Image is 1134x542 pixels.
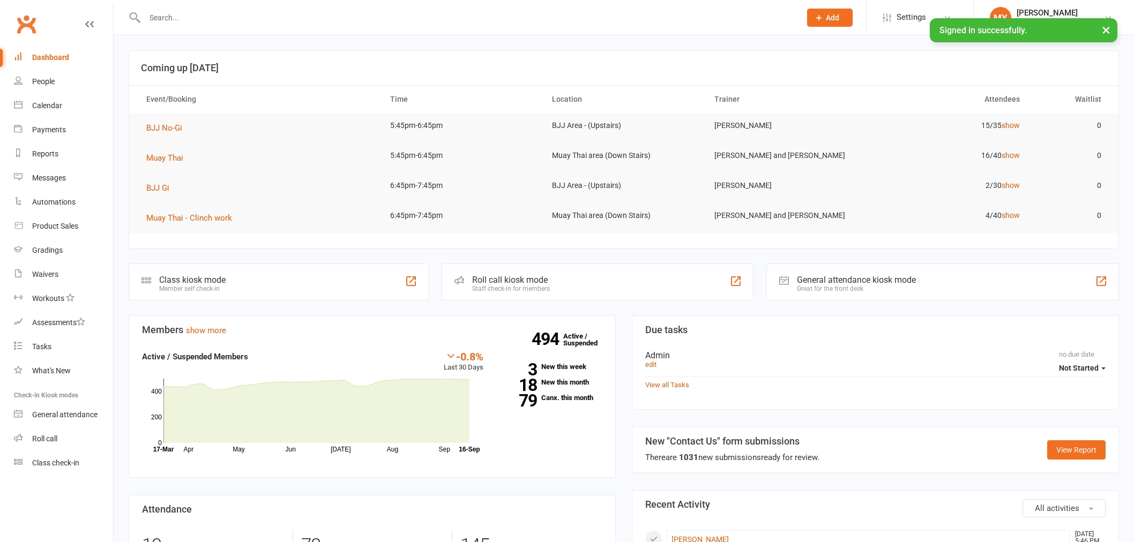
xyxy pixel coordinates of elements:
a: edit [645,360,656,368]
td: 0 [1029,113,1110,138]
td: 15/35 [867,113,1029,138]
button: Muay Thai - Clinch work [146,212,240,224]
td: 0 [1029,143,1110,168]
div: Automations [32,198,76,206]
th: Trainer [705,86,867,113]
td: [PERSON_NAME] and [PERSON_NAME] [705,203,867,228]
button: Not Started [1059,358,1106,378]
div: Roll call [32,434,57,443]
div: Product Sales [32,222,78,230]
th: Event/Booking [137,86,381,113]
h3: New "Contact Us" form submissions [645,436,819,447]
div: Class check-in [32,458,79,467]
div: Reports [32,149,58,158]
div: Roll call kiosk mode [472,275,550,285]
td: 6:45pm-7:45pm [381,203,543,228]
div: Dark [DATE] [1017,18,1078,27]
div: Assessments [32,318,85,327]
div: -0.8% [444,350,483,362]
a: show [1002,121,1020,130]
span: Signed in successfully. [939,25,1027,35]
button: BJJ Gi [146,182,177,194]
div: Member self check-in [159,285,226,292]
div: Great for the front desk [797,285,916,292]
td: 0 [1029,173,1110,198]
a: Roll call [14,427,113,451]
a: Reports [14,142,113,166]
div: What's New [32,366,71,375]
a: Messages [14,166,113,190]
span: Settings [897,5,926,29]
td: 6:45pm-7:45pm [381,173,543,198]
button: BJJ No-Gi [146,122,190,134]
td: 5:45pm-6:45pm [381,143,543,168]
div: People [32,77,55,86]
a: Gradings [14,238,113,262]
span: BJJ Gi [146,183,169,193]
div: Staff check-in for members [472,285,550,292]
a: Tasks [14,335,113,359]
span: Not Started [1059,364,1099,372]
strong: 79 [499,393,537,409]
th: Location [542,86,705,113]
strong: 3 [499,362,537,378]
span: Add [826,13,839,22]
div: Class kiosk mode [159,275,226,285]
a: What's New [14,359,113,383]
a: Waivers [14,262,113,287]
div: Workouts [32,294,64,303]
div: Last 30 Days [444,350,483,373]
h3: Due tasks [645,325,1106,335]
span: Muay Thai - Clinch work [146,213,232,223]
td: BJJ Area - (Upstairs) [542,113,705,138]
button: Muay Thai [146,152,191,164]
a: Workouts [14,287,113,311]
a: Automations [14,190,113,214]
h3: Recent Activity [645,499,1106,510]
a: show [1002,151,1020,160]
a: Payments [14,118,113,142]
div: Gradings [32,246,63,254]
div: [PERSON_NAME] [1017,8,1078,18]
a: show [1002,211,1020,220]
a: 494Active / Suspended [563,325,610,355]
div: MY [990,7,1011,28]
a: show more [186,326,226,335]
a: 18New this month [499,379,602,386]
a: Calendar [14,94,113,118]
h3: Coming up [DATE] [141,63,1107,73]
td: Muay Thai area (Down Stairs) [542,203,705,228]
a: 79Canx. this month [499,394,602,401]
a: show [1002,181,1020,190]
a: 3New this week [499,363,602,370]
div: Admin [645,350,1106,360]
td: [PERSON_NAME] [705,113,867,138]
div: Waivers [32,270,58,278]
button: × [1096,18,1116,41]
th: Waitlist [1029,86,1110,113]
td: [PERSON_NAME] [705,173,867,198]
h3: Attendance [142,504,602,515]
div: Tasks [32,342,51,351]
strong: 18 [499,377,537,393]
button: Add [807,9,853,27]
td: 2/30 [867,173,1029,198]
a: Dashboard [14,46,113,70]
a: People [14,70,113,94]
a: Assessments [14,311,113,335]
th: Time [381,86,543,113]
span: Muay Thai [146,153,183,163]
td: BJJ Area - (Upstairs) [542,173,705,198]
a: Product Sales [14,214,113,238]
strong: 1031 [679,453,698,462]
div: General attendance [32,410,98,419]
a: View all Tasks [645,381,689,389]
a: Clubworx [13,11,40,37]
div: Dashboard [32,53,69,62]
div: There are new submissions ready for review. [645,451,819,464]
div: Calendar [32,101,62,110]
td: [PERSON_NAME] and [PERSON_NAME] [705,143,867,168]
td: 5:45pm-6:45pm [381,113,543,138]
button: All activities [1023,499,1106,517]
h3: Members [142,325,602,335]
